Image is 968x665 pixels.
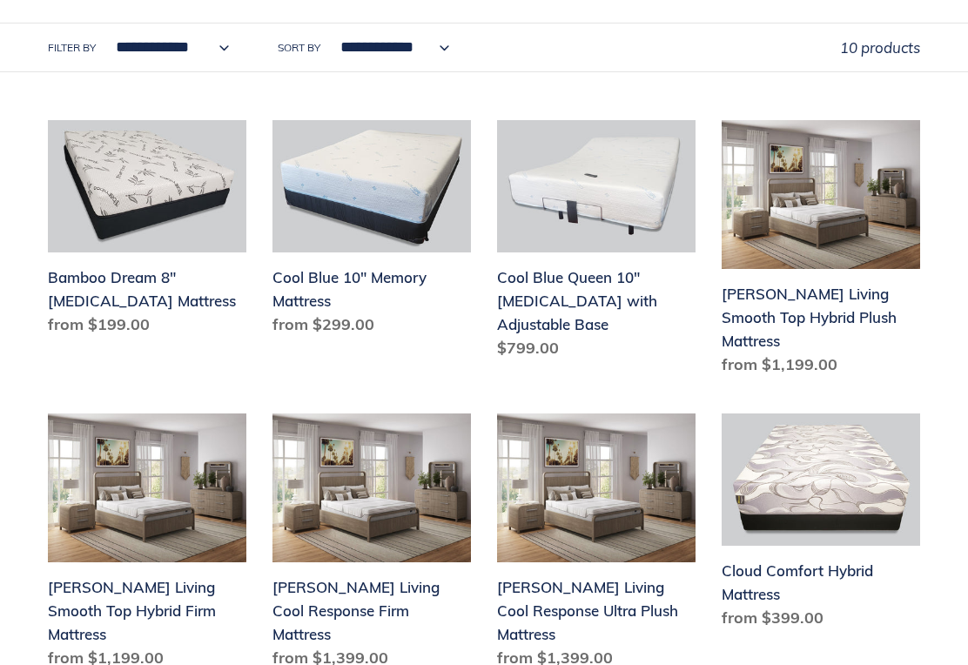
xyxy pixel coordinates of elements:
[48,120,246,343] a: Bamboo Dream 8" Memory Foam Mattress
[722,413,920,636] a: Cloud Comfort Hybrid Mattress
[840,38,920,57] span: 10 products
[278,40,320,56] label: Sort by
[48,40,96,56] label: Filter by
[497,120,696,366] a: Cool Blue Queen 10" Memory Foam with Adjustable Base
[272,120,471,343] a: Cool Blue 10" Memory Mattress
[722,120,920,383] a: Scott Living Smooth Top Hybrid Plush Mattress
